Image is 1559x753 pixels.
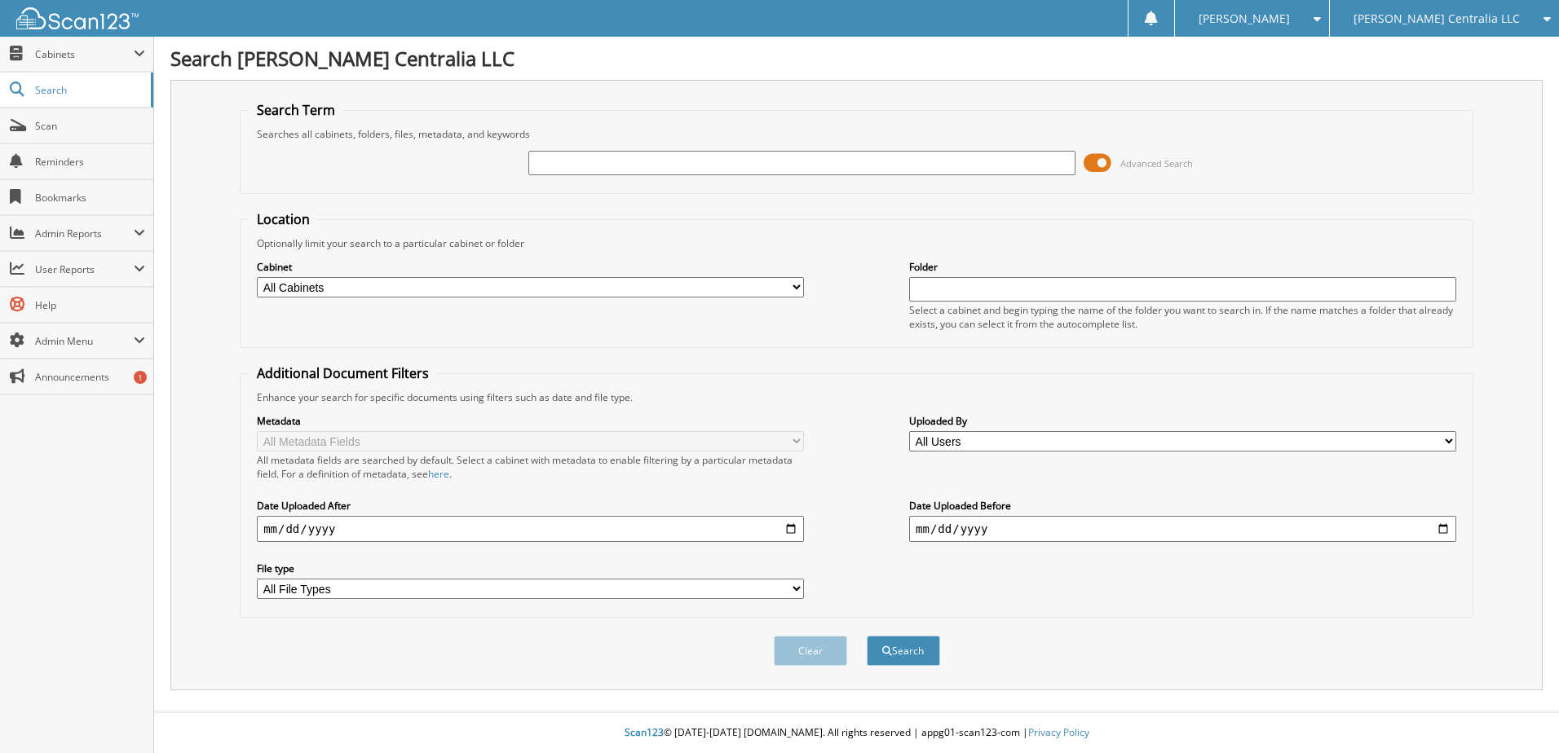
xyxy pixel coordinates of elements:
[909,414,1456,428] label: Uploaded By
[35,227,134,240] span: Admin Reports
[35,155,145,169] span: Reminders
[249,236,1464,250] div: Optionally limit your search to a particular cabinet or folder
[257,453,804,481] div: All metadata fields are searched by default. Select a cabinet with metadata to enable filtering b...
[170,45,1543,72] h1: Search [PERSON_NAME] Centralia LLC
[249,390,1464,404] div: Enhance your search for specific documents using filters such as date and file type.
[16,7,139,29] img: scan123-logo-white.svg
[35,298,145,312] span: Help
[625,725,664,739] span: Scan123
[1354,14,1520,24] span: [PERSON_NAME] Centralia LLC
[35,83,143,97] span: Search
[1199,14,1290,24] span: [PERSON_NAME]
[1028,725,1089,739] a: Privacy Policy
[909,499,1456,513] label: Date Uploaded Before
[35,191,145,205] span: Bookmarks
[909,260,1456,274] label: Folder
[249,127,1464,141] div: Searches all cabinets, folders, files, metadata, and keywords
[428,467,449,481] a: here
[909,516,1456,542] input: end
[35,334,134,348] span: Admin Menu
[249,210,318,228] legend: Location
[249,364,437,382] legend: Additional Document Filters
[249,101,343,119] legend: Search Term
[35,262,134,276] span: User Reports
[257,414,804,428] label: Metadata
[154,713,1559,753] div: © [DATE]-[DATE] [DOMAIN_NAME]. All rights reserved | appg01-scan123-com |
[134,371,147,384] div: 1
[35,370,145,384] span: Announcements
[1120,157,1193,170] span: Advanced Search
[257,499,804,513] label: Date Uploaded After
[257,516,804,542] input: start
[909,303,1456,331] div: Select a cabinet and begin typing the name of the folder you want to search in. If the name match...
[257,260,804,274] label: Cabinet
[35,47,134,61] span: Cabinets
[774,636,847,666] button: Clear
[867,636,940,666] button: Search
[257,561,804,575] label: File type
[35,119,145,133] span: Scan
